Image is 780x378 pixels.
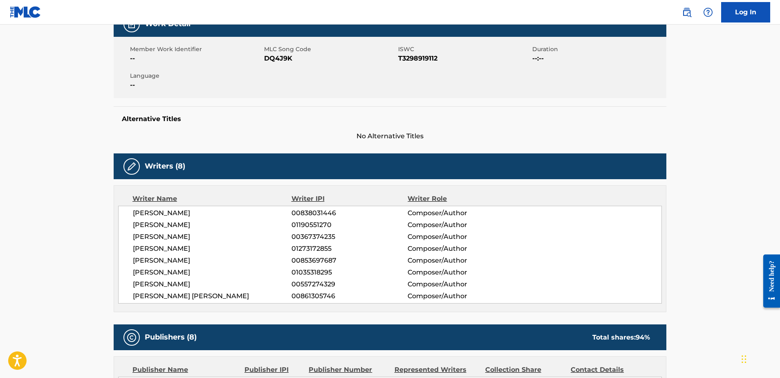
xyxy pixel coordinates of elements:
span: [PERSON_NAME] [133,268,291,277]
span: Composer/Author [408,244,513,254]
div: Help [700,4,716,20]
span: 00557274329 [291,279,408,289]
span: [PERSON_NAME] [133,244,291,254]
span: 94 % [636,333,650,341]
span: 00853697687 [291,256,408,265]
span: [PERSON_NAME] [133,279,291,289]
div: Publisher Number [309,365,388,375]
span: -- [130,54,262,63]
h5: Publishers (8) [145,333,197,342]
a: Public Search [679,4,695,20]
div: Collection Share [485,365,565,375]
h5: Alternative Titles [122,115,658,123]
img: help [703,7,713,17]
img: search [682,7,692,17]
span: Composer/Author [408,268,513,277]
img: Writers [127,162,137,171]
span: -- [130,80,262,90]
span: MLC Song Code [264,45,396,54]
div: Publisher IPI [244,365,303,375]
span: Duration [532,45,664,54]
span: Member Work Identifier [130,45,262,54]
span: Composer/Author [408,291,513,301]
div: Contact Details [571,365,650,375]
span: 01190551270 [291,220,408,230]
span: DQ4J9K [264,54,396,63]
span: Language [130,72,262,80]
span: 01035318295 [291,268,408,277]
span: 01273172855 [291,244,408,254]
div: Publisher Name [132,365,238,375]
span: ISWC [398,45,530,54]
span: Composer/Author [408,208,513,218]
h5: Writers (8) [145,162,185,171]
div: Writer Role [408,194,513,204]
img: MLC Logo [10,6,41,18]
img: Publishers [127,333,137,342]
div: Represented Writers [394,365,479,375]
span: Composer/Author [408,220,513,230]
span: [PERSON_NAME] [133,208,291,218]
div: Writer Name [132,194,291,204]
div: Total shares: [592,333,650,342]
span: Composer/Author [408,232,513,242]
span: [PERSON_NAME] [133,220,291,230]
div: Writer IPI [291,194,408,204]
span: Composer/Author [408,279,513,289]
span: Composer/Author [408,256,513,265]
span: 00838031446 [291,208,408,218]
span: [PERSON_NAME] [PERSON_NAME] [133,291,291,301]
span: 00367374235 [291,232,408,242]
div: Drag [742,347,746,371]
span: T3298919112 [398,54,530,63]
a: Log In [721,2,770,22]
span: 00861305746 [291,291,408,301]
iframe: Resource Center [757,246,780,316]
span: --:-- [532,54,664,63]
span: [PERSON_NAME] [133,232,291,242]
span: [PERSON_NAME] [133,256,291,265]
span: No Alternative Titles [114,131,666,141]
iframe: Chat Widget [739,339,780,378]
